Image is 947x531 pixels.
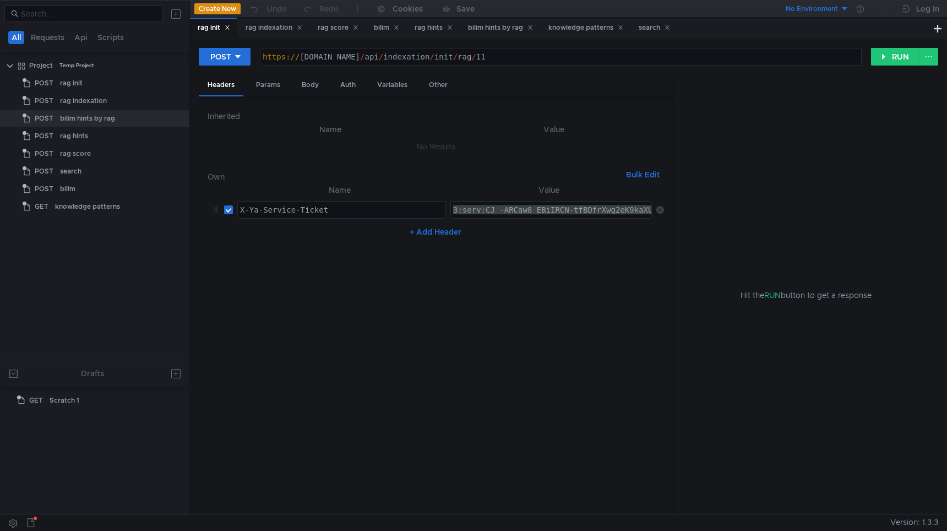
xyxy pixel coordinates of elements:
[199,48,251,66] button: POST
[60,163,81,180] div: search
[55,198,120,215] div: knowledge patterns
[210,51,231,63] div: POST
[35,93,53,109] span: POST
[81,367,104,380] div: Drafts
[233,183,447,197] th: Name
[871,48,920,66] button: RUN
[198,22,230,34] div: rag init
[35,163,53,180] span: POST
[318,22,358,34] div: rag score
[368,75,416,95] div: Variables
[764,290,781,300] span: RUN
[247,75,289,95] div: Params
[94,31,127,44] button: Scripts
[446,183,652,197] th: Value
[35,145,53,162] span: POST
[241,1,295,17] button: Undo
[50,392,79,409] div: Scratch 1
[208,110,664,123] h6: Inherited
[622,168,664,181] button: Bulk Edit
[420,75,456,95] div: Other
[29,392,43,409] span: GET
[28,31,68,44] button: Requests
[60,181,75,197] div: bilim
[293,75,328,95] div: Body
[35,128,53,144] span: POST
[266,2,287,15] div: Undo
[194,3,241,14] button: Create New
[60,128,88,144] div: rag hints
[393,2,423,15] div: Cookies
[60,75,83,91] div: rag init
[29,57,53,74] div: Project
[416,142,455,151] nz-embed-empty: No Results
[639,22,670,34] div: search
[405,225,466,239] button: + Add Header
[199,75,243,96] div: Headers
[60,110,115,127] div: bilim hints by rag
[331,75,364,95] div: Auth
[444,123,664,136] th: Value
[456,5,475,13] div: Save
[295,1,346,17] button: Redo
[71,31,91,44] button: Api
[35,110,53,127] span: POST
[319,2,339,15] div: Redo
[216,123,444,136] th: Name
[60,145,91,162] div: rag score
[415,22,453,34] div: rag hints
[35,181,53,197] span: POST
[35,75,53,91] span: POST
[246,22,302,34] div: rag indexation
[468,22,533,34] div: bilim hints by rag
[741,289,872,301] span: Hit the button to get a response
[548,22,623,34] div: knowledge patterns
[208,170,622,183] h6: Own
[374,22,399,34] div: bilim
[59,57,94,74] div: Temp Project
[60,93,107,109] div: rag indexation
[890,514,938,530] span: Version: 1.3.3
[21,8,156,20] input: Search...
[786,4,838,14] div: No Environment
[8,31,24,44] button: All
[916,2,939,15] div: Log In
[35,198,48,215] span: GET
